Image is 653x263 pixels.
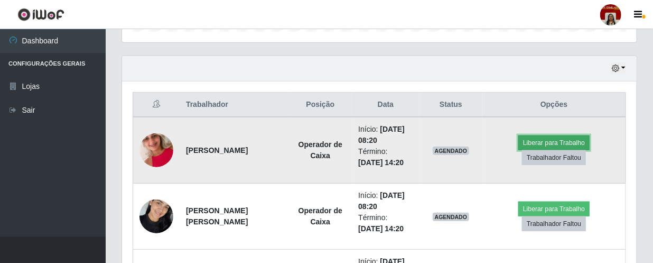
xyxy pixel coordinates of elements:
[358,146,413,168] li: Término:
[17,8,64,21] img: CoreUI Logo
[288,93,352,117] th: Posição
[433,147,470,155] span: AGENDADO
[358,190,413,212] li: Início:
[180,93,288,117] th: Trabalhador
[419,93,483,117] th: Status
[522,150,586,165] button: Trabalhador Faltou
[358,191,405,211] time: [DATE] 08:20
[518,135,590,150] button: Liberar para Trabalho
[139,194,173,239] img: 1736860936757.jpeg
[522,216,586,231] button: Trabalhador Faltou
[358,212,413,234] li: Término:
[518,202,590,216] button: Liberar para Trabalho
[186,146,248,155] strong: [PERSON_NAME]
[482,93,626,117] th: Opções
[298,206,342,226] strong: Operador de Caixa
[186,206,248,226] strong: [PERSON_NAME] [PERSON_NAME]
[358,125,405,144] time: [DATE] 08:20
[139,120,173,180] img: 1749491898504.jpeg
[358,124,413,146] li: Início:
[433,213,470,221] span: AGENDADO
[358,158,404,167] time: [DATE] 14:20
[358,224,404,233] time: [DATE] 14:20
[298,140,342,160] strong: Operador de Caixa
[352,93,419,117] th: Data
